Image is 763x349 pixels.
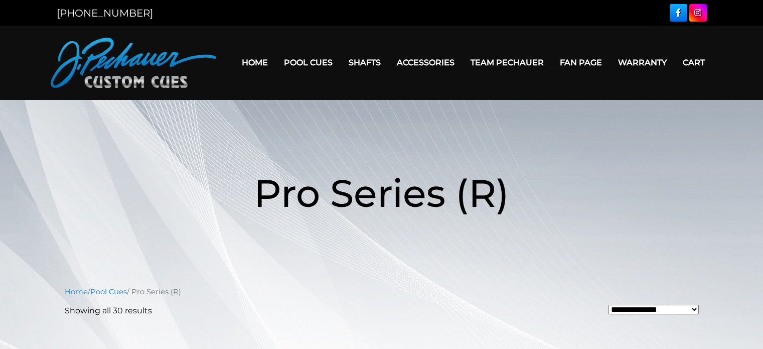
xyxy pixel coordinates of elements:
[65,305,152,317] p: Showing all 30 results
[90,287,127,296] a: Pool Cues
[65,286,699,297] nav: Breadcrumb
[51,38,216,88] img: Pechauer Custom Cues
[675,50,713,75] a: Cart
[276,50,341,75] a: Pool Cues
[234,50,276,75] a: Home
[608,305,699,314] select: Shop order
[57,7,153,19] a: [PHONE_NUMBER]
[552,50,610,75] a: Fan Page
[65,287,88,296] a: Home
[463,50,552,75] a: Team Pechauer
[389,50,463,75] a: Accessories
[341,50,389,75] a: Shafts
[254,170,509,216] span: Pro Series (R)
[610,50,675,75] a: Warranty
